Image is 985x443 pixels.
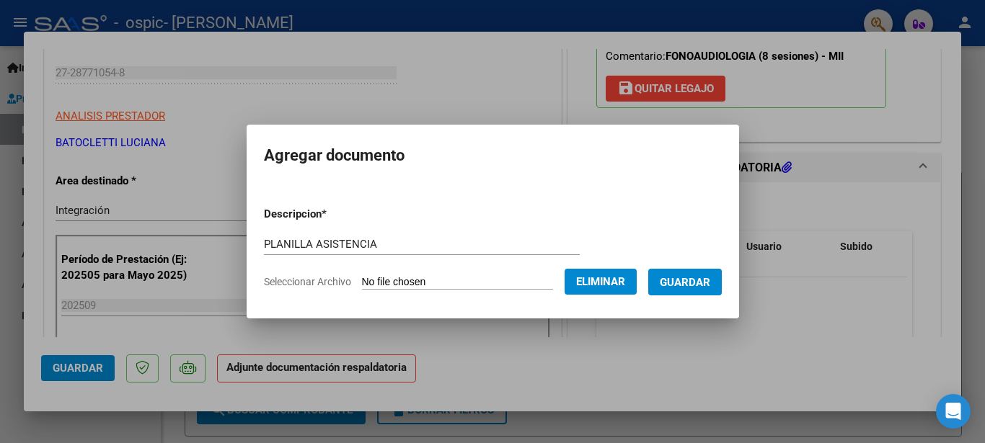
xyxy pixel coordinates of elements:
button: Guardar [648,269,722,295]
button: Eliminar [565,269,637,295]
span: Guardar [660,276,710,289]
h2: Agregar documento [264,142,722,169]
span: Seleccionar Archivo [264,276,351,287]
div: Open Intercom Messenger [936,394,971,429]
span: Eliminar [576,275,625,288]
p: Descripcion [264,206,402,223]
